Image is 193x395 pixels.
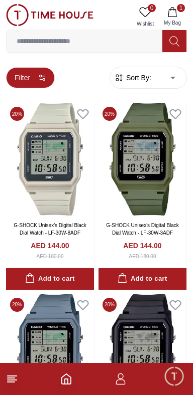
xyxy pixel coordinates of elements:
[25,273,74,285] div: Add to cart
[133,20,158,28] span: Wishlist
[60,373,72,385] a: Home
[10,298,24,312] span: 20 %
[99,268,186,290] button: Add to cart
[114,73,151,83] button: Sort By:
[163,365,185,387] div: Chat Widget
[14,223,86,236] a: G-SHOCK Unisex's Digital Black Dial Watch - LF-30W-8ADF
[10,107,24,121] span: 20 %
[129,253,156,260] div: AED 180.00
[6,268,94,290] button: Add to cart
[6,103,94,216] img: G-SHOCK Unisex's Digital Black Dial Watch - LF-30W-8ADF
[177,4,185,12] span: 1
[103,107,117,121] span: 20 %
[6,4,93,26] img: ...
[31,241,69,251] h4: AED 144.00
[133,4,158,30] a: 0Wishlist
[37,253,64,260] div: AED 180.00
[124,73,151,83] span: Sort By:
[103,298,117,312] span: 20 %
[160,19,185,27] span: My Bag
[99,103,186,216] img: G-SHOCK Unisex's Digital Black Dial Watch - LF-30W-3ADF
[118,273,167,285] div: Add to cart
[123,241,161,251] h4: AED 144.00
[148,4,156,12] span: 0
[158,4,187,30] button: 1My Bag
[6,67,55,88] button: Filter
[106,223,179,236] a: G-SHOCK Unisex's Digital Black Dial Watch - LF-30W-3ADF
